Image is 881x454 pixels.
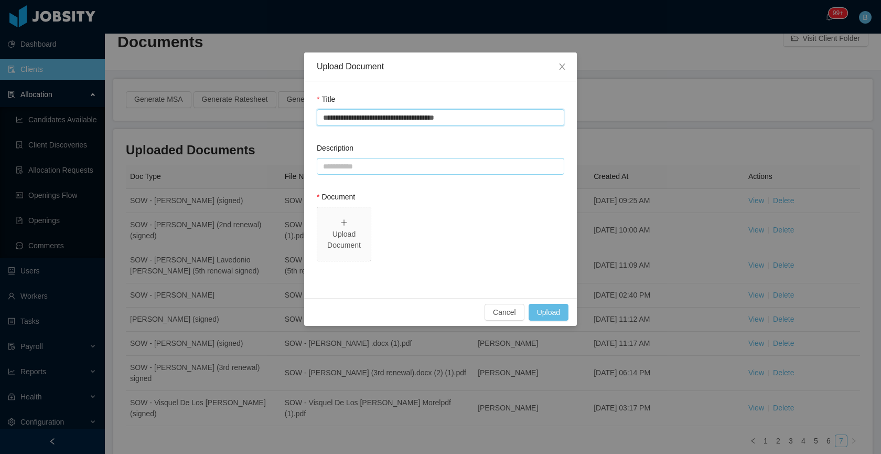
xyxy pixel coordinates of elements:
label: Document [317,193,355,201]
i: icon: plus [340,219,348,226]
button: Close [547,52,577,82]
div: Upload Document [321,229,367,251]
label: Description [317,144,353,152]
i: icon: close [558,62,566,71]
label: Title [317,95,335,103]
input: Description [317,158,564,175]
span: icon: plusUpload Document [317,207,371,261]
div: Upload Document [317,61,564,72]
button: Upload [529,304,568,321]
input: Title [317,109,564,126]
button: Cancel [485,304,524,321]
